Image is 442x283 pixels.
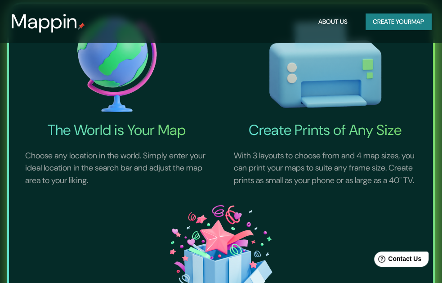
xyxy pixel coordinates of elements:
[78,22,85,30] img: mappin-pin
[362,248,432,273] iframe: Help widget launcher
[223,139,428,198] p: With 3 layouts to choose from and 4 map sizes, you can print your maps to suite any frame size. C...
[315,13,351,30] button: About Us
[366,13,431,30] button: Create yourmap
[14,8,219,121] img: The World is Your Map-icon
[11,10,78,33] h3: Mappin
[223,121,428,139] h4: Create Prints of Any Size
[14,121,219,139] h4: The World is Your Map
[223,8,428,121] img: Create Prints of Any Size-icon
[14,139,219,198] p: Choose any location in the world. Simply enter your ideal location in the search bar and adjust t...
